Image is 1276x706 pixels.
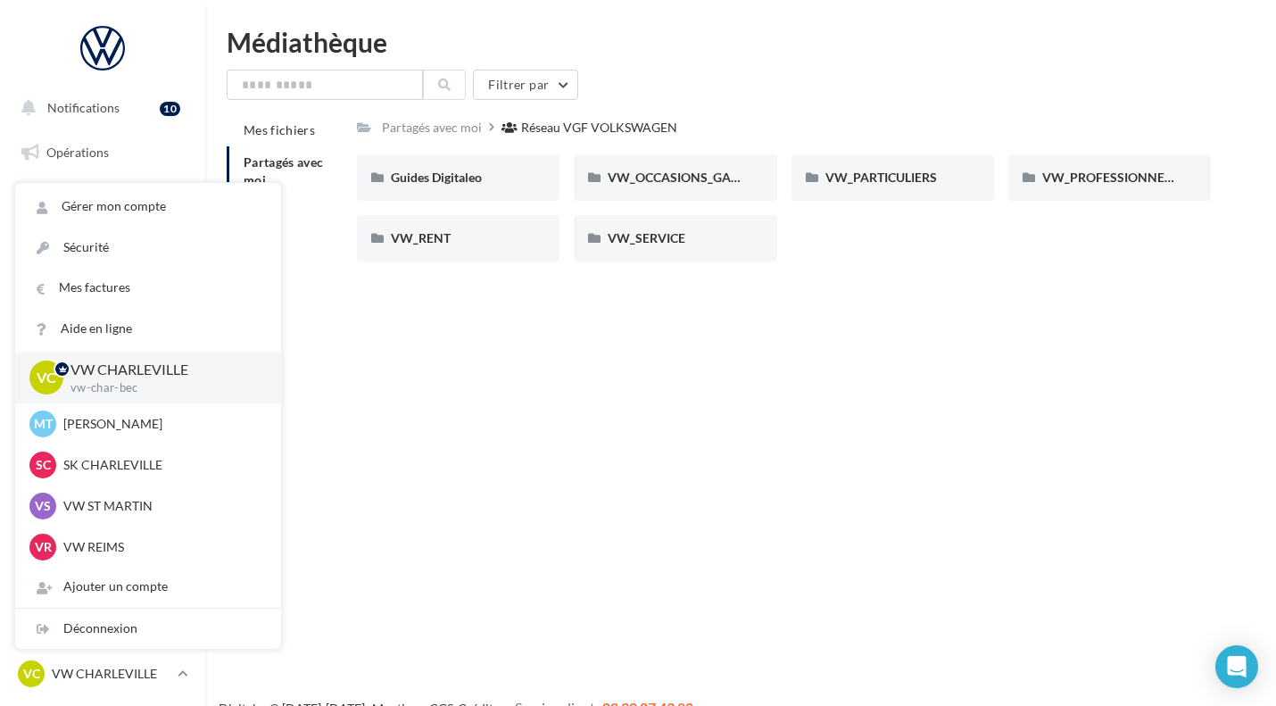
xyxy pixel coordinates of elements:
span: Notifications [47,100,120,115]
span: VW_PROFESSIONNELS [1042,170,1178,185]
a: Visibilité en ligne [11,224,195,262]
a: Aide en ligne [15,309,281,349]
p: vw-char-bec [70,380,253,396]
a: Calendrier [11,402,195,439]
div: Médiathèque [227,29,1255,55]
a: Campagnes [11,269,195,306]
div: Partagés avec moi [382,119,482,137]
div: 10 [160,102,180,116]
span: MT [34,415,53,433]
div: Déconnexion [15,609,281,649]
span: VW_SERVICE [608,230,685,245]
a: Contacts [11,312,195,350]
a: PLV et print personnalisable [11,445,195,498]
a: Opérations [11,134,195,171]
span: Mes fichiers [244,122,315,137]
a: Médiathèque [11,357,195,395]
span: VW_PARTICULIERS [825,170,937,185]
a: Boîte de réception18 [11,178,195,216]
span: VC [23,665,40,683]
button: Notifications 10 [11,89,187,127]
span: VW_OCCASIONS_GARANTIES [608,170,783,185]
span: VR [35,538,52,556]
span: VW_RENT [391,230,451,245]
a: Mes factures [15,268,281,308]
p: [PERSON_NAME] [63,415,260,433]
span: VS [35,497,51,515]
span: SC [36,456,51,474]
span: Opérations [46,145,109,160]
a: Sécurité [15,228,281,268]
p: VW REIMS [63,538,260,556]
p: SK CHARLEVILLE [63,456,260,474]
div: Ajouter un compte [15,567,281,607]
p: VW ST MARTIN [63,497,260,515]
div: Réseau VGF VOLKSWAGEN [521,119,677,137]
a: Campagnes DataOnDemand [11,505,195,558]
a: VC VW CHARLEVILLE [14,657,191,691]
span: Guides Digitaleo [391,170,482,185]
p: VW CHARLEVILLE [52,665,170,683]
div: Open Intercom Messenger [1215,645,1258,688]
span: VC [37,368,56,388]
button: Filtrer par [473,70,578,100]
a: Gérer mon compte [15,187,281,227]
p: VW CHARLEVILLE [70,360,253,380]
span: Partagés avec moi [244,154,324,187]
